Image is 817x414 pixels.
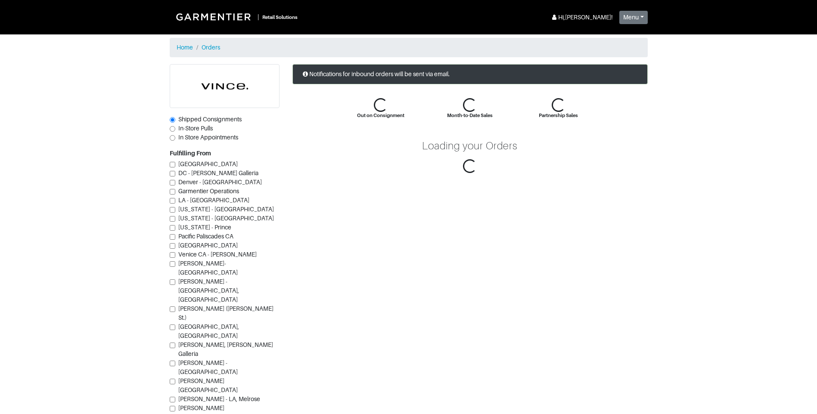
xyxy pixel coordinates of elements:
input: Venice CA - [PERSON_NAME] [170,252,175,258]
span: [PERSON_NAME] ([PERSON_NAME] St.) [178,305,273,321]
input: [PERSON_NAME]-[GEOGRAPHIC_DATA] [170,261,175,267]
span: Pacific Paliscades CA [178,233,233,240]
input: Denver - [GEOGRAPHIC_DATA] [170,180,175,185]
div: Partnership Sales [539,112,578,119]
a: Home [177,44,193,51]
input: [US_STATE] - Prince [170,225,175,231]
span: In Store Appointments [178,134,238,141]
input: [PERSON_NAME] - [GEOGRAPHIC_DATA] [170,361,175,366]
div: Notifications for inbound orders will be sent via email. [292,64,648,84]
span: LA - [GEOGRAPHIC_DATA] [178,197,249,204]
input: [PERSON_NAME][GEOGRAPHIC_DATA] [170,379,175,384]
input: LA - [GEOGRAPHIC_DATA] [170,198,175,204]
a: |Retail Solutions [170,7,301,27]
input: Pacific Paliscades CA [170,234,175,240]
span: DC - [PERSON_NAME] Galleria [178,170,258,176]
div: Loading your Orders [422,140,518,152]
img: Garmentier [171,9,258,25]
span: [PERSON_NAME] - LA, Melrose [178,395,260,402]
div: Out on Consignment [357,112,404,119]
a: Orders [202,44,220,51]
span: [GEOGRAPHIC_DATA] [178,161,238,167]
span: Denver - [GEOGRAPHIC_DATA] [178,179,262,185]
div: | [258,12,259,22]
span: [US_STATE] - Prince [178,224,231,231]
span: [PERSON_NAME] - [GEOGRAPHIC_DATA], [GEOGRAPHIC_DATA] [178,278,239,303]
input: [GEOGRAPHIC_DATA], [GEOGRAPHIC_DATA] [170,324,175,330]
small: Retail Solutions [262,15,298,20]
input: In Store Appointments [170,135,175,141]
span: Venice CA - [PERSON_NAME] [178,251,257,258]
span: [GEOGRAPHIC_DATA] [178,242,238,249]
input: [US_STATE] - [GEOGRAPHIC_DATA] [170,216,175,222]
input: In-Store Pulls [170,126,175,132]
img: faba13d7fb22ed26db1f086f8f31d113.png [170,65,279,108]
span: Shipped Consignments [178,116,242,123]
input: [PERSON_NAME] - LA, Melrose [170,397,175,402]
nav: breadcrumb [170,38,648,57]
span: In-Store Pulls [178,125,213,132]
span: [PERSON_NAME] - [GEOGRAPHIC_DATA] [178,359,238,375]
div: Month-to-Date Sales [447,112,493,119]
span: [PERSON_NAME]-[GEOGRAPHIC_DATA] [178,260,238,276]
span: [PERSON_NAME], [PERSON_NAME] Galleria [178,341,273,357]
input: [GEOGRAPHIC_DATA] [170,162,175,167]
span: [US_STATE] - [GEOGRAPHIC_DATA] [178,206,274,213]
span: Garmentier Operations [178,188,239,195]
label: Fulfilling From [170,149,211,158]
span: [GEOGRAPHIC_DATA], [GEOGRAPHIC_DATA] [178,323,239,339]
input: [PERSON_NAME], [PERSON_NAME] Galleria [170,343,175,348]
button: Menu [619,11,648,24]
input: [GEOGRAPHIC_DATA] [170,243,175,249]
input: [PERSON_NAME] - [GEOGRAPHIC_DATA], [GEOGRAPHIC_DATA] [170,279,175,285]
input: [PERSON_NAME] ([PERSON_NAME] St.) [170,306,175,312]
span: [US_STATE] - [GEOGRAPHIC_DATA] [178,215,274,222]
input: [PERSON_NAME][GEOGRAPHIC_DATA]. [170,406,175,411]
input: Shipped Consignments [170,117,175,123]
input: Garmentier Operations [170,189,175,195]
input: DC - [PERSON_NAME] Galleria [170,171,175,176]
div: Hi, [PERSON_NAME] ! [550,13,612,22]
span: [PERSON_NAME][GEOGRAPHIC_DATA] [178,377,238,393]
input: [US_STATE] - [GEOGRAPHIC_DATA] [170,207,175,213]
